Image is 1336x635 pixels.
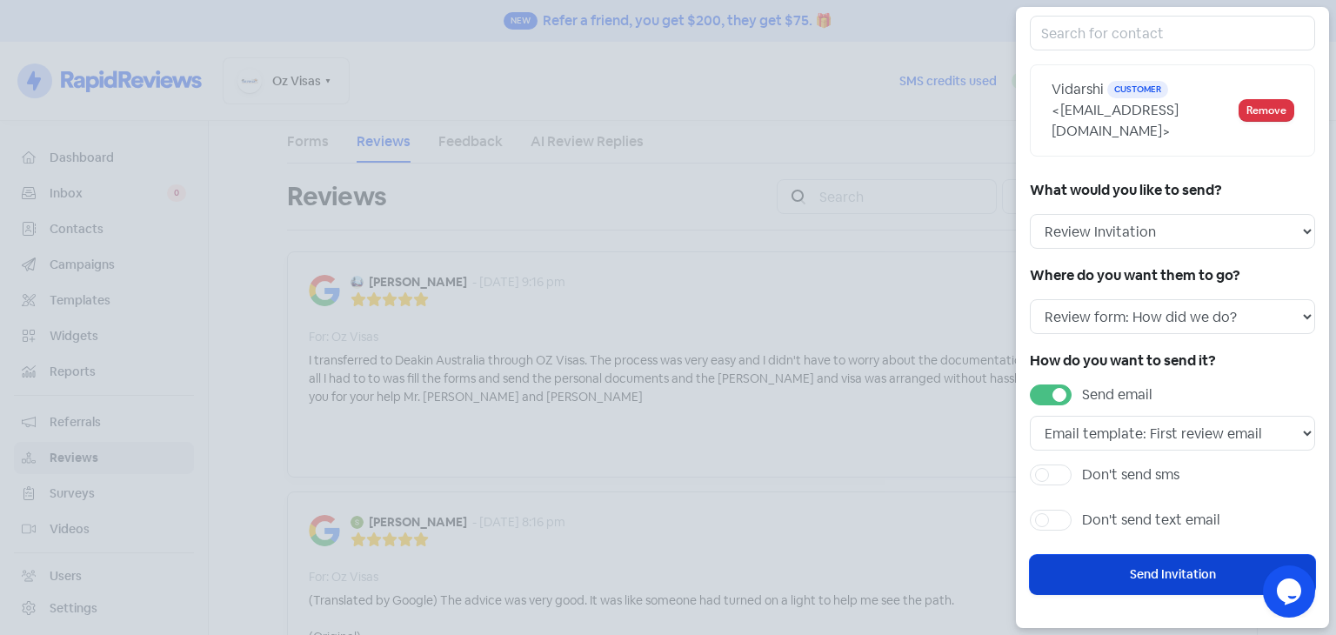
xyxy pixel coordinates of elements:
[1082,465,1179,485] label: Don't send sms
[1082,384,1152,405] label: Send email
[1082,510,1220,531] label: Don't send text email
[1052,101,1179,140] span: <[EMAIL_ADDRESS][DOMAIN_NAME]>
[1030,16,1315,50] input: Search for contact
[1239,100,1293,121] button: Remove
[1030,555,1315,594] button: Send Invitation
[1052,80,1104,98] span: Vidarshi
[1107,81,1168,98] span: Customer
[1030,177,1315,204] h5: What would you like to send?
[1030,263,1315,289] h5: Where do you want them to go?
[1030,348,1315,374] h5: How do you want to send it?
[1263,565,1319,618] iframe: chat widget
